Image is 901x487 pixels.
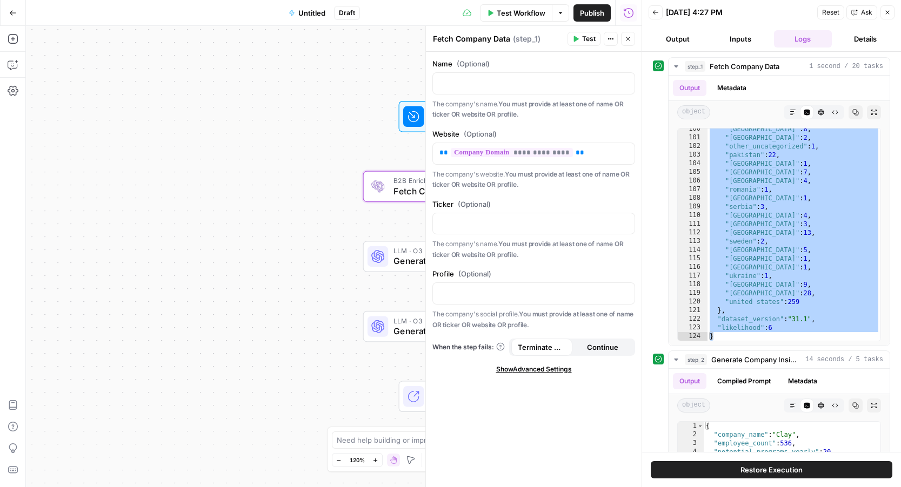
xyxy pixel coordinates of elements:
span: (Optional) [458,199,491,209]
div: 114 [678,246,708,254]
div: 120 [678,297,708,306]
span: ( step_1 ) [513,33,540,44]
div: 102 [678,142,708,151]
span: (Optional) [458,268,491,279]
div: 111 [678,220,708,228]
p: The company's website. [432,169,635,190]
div: 100 [678,125,708,133]
button: Ask [846,5,877,19]
p: The company's name. [432,99,635,120]
div: 123 [678,323,708,332]
span: Test Workflow [497,8,545,18]
span: Test [582,34,596,44]
div: 117 [678,272,708,280]
button: Restore Execution [651,461,892,478]
strong: You must provide at least one of name OR ticker OR website OR profile. [432,240,624,259]
div: EndOutput [363,381,564,412]
div: LLM · O3Generate Presentation ContentStep 3 [363,311,564,342]
span: Continue [587,342,618,353]
div: 103 [678,151,708,159]
div: 101 [678,133,708,142]
strong: You must provide at least one of name OR ticker OR website OR profile. [432,310,633,329]
p: The company's social profile. [432,309,635,330]
button: Inputs [711,30,770,48]
span: Reset [822,8,839,17]
span: object [677,105,710,119]
div: 105 [678,168,708,177]
button: Untitled [282,4,332,22]
span: Generate Presentation Content [393,324,529,337]
div: 124 [678,332,708,341]
button: Logs [774,30,832,48]
div: 1 [678,422,704,430]
div: 121 [678,306,708,315]
div: 112 [678,228,708,237]
span: Publish [580,8,604,18]
div: 106 [678,177,708,185]
div: 113 [678,237,708,246]
span: LLM · O3 [393,246,529,256]
button: Metadata [711,80,753,96]
div: 110 [678,211,708,220]
button: 14 seconds / 5 tasks [669,351,890,368]
span: B2B Enrichment [393,175,530,186]
span: Restore Execution [740,464,803,475]
div: 115 [678,254,708,263]
button: Compiled Prompt [711,373,777,389]
span: step_2 [685,354,707,365]
button: Publish [573,4,611,22]
button: Test Workflow [480,4,552,22]
div: 1 second / 20 tasks [669,76,890,346]
a: When the step fails: [432,342,505,352]
span: object [677,398,710,412]
div: 122 [678,315,708,323]
div: 4 [678,448,704,456]
textarea: Fetch Company Data [433,33,510,44]
div: 107 [678,185,708,194]
div: 108 [678,194,708,202]
div: WorkflowSet InputsInputs [363,101,564,132]
div: B2B EnrichmentFetch Company DataStep 1 [363,171,564,202]
label: Name [432,58,635,69]
button: Test [568,32,600,46]
div: 109 [678,202,708,211]
strong: You must provide at least one of name OR ticker OR website OR profile. [432,100,624,119]
span: Toggle code folding, rows 1 through 10 [697,422,703,430]
span: Fetch Company Data [393,185,530,198]
span: Generate Company Insights [393,254,529,267]
label: Ticker [432,199,635,209]
div: 116 [678,263,708,272]
span: Draft [339,8,355,18]
span: Fetch Company Data [710,61,779,72]
button: 1 second / 20 tasks [669,58,890,75]
button: Details [836,30,895,48]
span: LLM · O3 [393,315,529,326]
button: Output [673,80,706,96]
span: 120% [350,456,365,464]
div: 3 [678,439,704,448]
span: Show Advanced Settings [496,364,572,374]
button: Continue [572,339,633,356]
span: Ask [861,8,872,17]
div: 104 [678,159,708,168]
button: Metadata [782,373,824,389]
span: Terminate Workflow [518,342,566,353]
button: Reset [817,5,844,19]
div: 118 [678,280,708,289]
img: lpaqdqy7dn0qih3o8499dt77wl9d [371,180,384,193]
strong: You must provide at least one of name OR ticker OR website OR profile. [432,170,630,189]
span: Untitled [298,8,325,18]
span: 14 seconds / 5 tasks [805,355,883,364]
span: (Optional) [457,58,490,69]
div: 119 [678,289,708,297]
span: 1 second / 20 tasks [809,62,883,71]
span: Generate Company Insights [711,354,801,365]
div: 2 [678,430,704,439]
p: The company's name. [432,239,635,260]
label: Website [432,128,635,139]
span: (Optional) [464,128,497,139]
div: LLM · O3Generate Company InsightsStep 2 [363,241,564,272]
button: Output [649,30,707,48]
span: step_1 [685,61,705,72]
